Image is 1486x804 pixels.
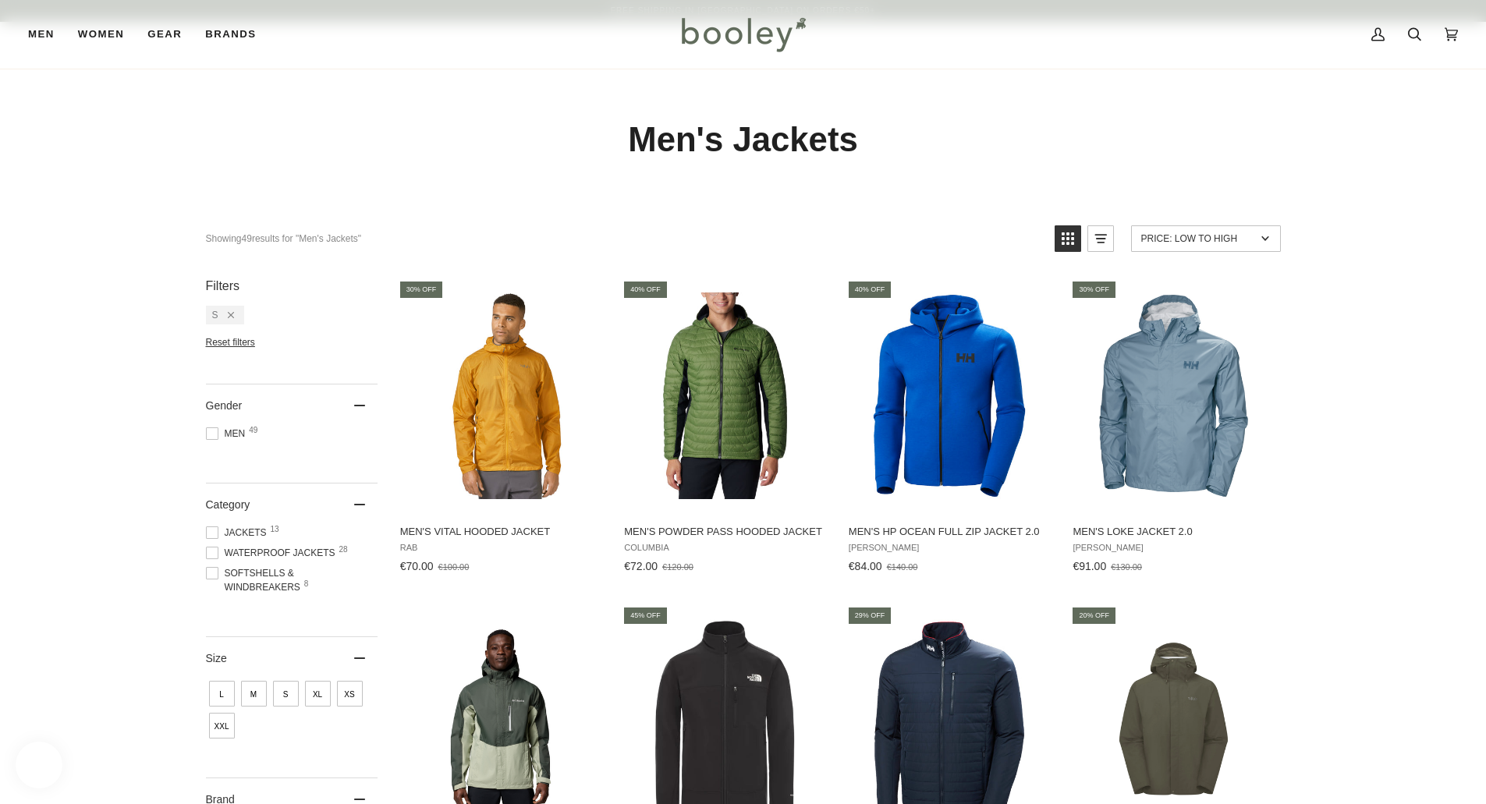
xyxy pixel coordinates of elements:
li: Reset filters [206,337,378,348]
span: 28 [339,546,348,554]
img: Helly Hansen Men's HP Ocean 2.0 Full Zip Jacket Cobalt 2.0 - Booley Galway [846,292,1053,499]
span: Softshells & Windbreakers [206,566,378,594]
span: Filters [206,279,240,293]
b: 49 [242,233,252,244]
span: Men's Loke Jacket 2.0 [1073,525,1275,539]
div: 30% off [1073,282,1115,298]
span: Gear [147,27,182,42]
a: Sort options [1131,225,1281,252]
span: Men [206,427,250,441]
span: Size: S [273,681,299,707]
img: Helly Hansen Men's Loke Jacket 2.0 Washed Navy - Booley Galway [1070,292,1277,499]
span: Columbia [624,543,826,553]
iframe: Button to open loyalty program pop-up [16,742,62,788]
a: View list mode [1087,225,1114,252]
span: 49 [249,427,257,434]
span: 13 [271,526,279,533]
span: Price: Low to High [1141,233,1256,244]
span: Men's HP Ocean Full Zip Jacket 2.0 [849,525,1051,539]
span: €130.00 [1111,562,1142,572]
div: 30% off [400,282,443,298]
span: Size: XXL [209,713,235,738]
a: View grid mode [1055,225,1081,252]
span: €120.00 [662,562,693,572]
span: Rab [400,543,602,553]
span: Size: XL [305,681,331,707]
span: €91.00 [1073,560,1106,572]
span: [PERSON_NAME] [849,543,1051,553]
div: 40% off [624,282,667,298]
span: €140.00 [887,562,918,572]
div: 20% off [1073,607,1115,624]
span: Brands [205,27,256,42]
div: 45% off [624,607,667,624]
a: Men's Powder Pass Hooded Jacket [622,279,828,579]
span: €100.00 [438,562,470,572]
span: Men [28,27,55,42]
img: Rab Men's Vital Hooded Jacket Sahara - Booley Galway [398,292,605,499]
span: [PERSON_NAME] [1073,543,1275,553]
span: S [212,310,218,321]
span: €70.00 [400,560,434,572]
span: Men's Powder Pass Hooded Jacket [624,525,826,539]
span: 8 [304,580,309,588]
div: Showing results for "Men's Jackets" [206,225,1043,252]
img: Booley [675,12,811,57]
div: 29% off [849,607,892,624]
span: €72.00 [624,560,658,572]
span: €84.00 [849,560,882,572]
span: Reset filters [206,337,255,348]
a: Men's Loke Jacket 2.0 [1070,279,1277,579]
div: Remove filter: S [218,310,234,321]
span: Women [78,27,124,42]
span: Gender [206,399,243,412]
span: Waterproof Jackets [206,546,340,560]
span: Size: M [241,681,267,707]
span: Men's Vital Hooded Jacket [400,525,602,539]
span: Size: L [209,681,235,707]
a: Men's HP Ocean Full Zip Jacket 2.0 [846,279,1053,579]
img: Columbia Men's Powder Pass Hooded Jacket Canteen / Black - Booley Galway [622,292,828,499]
span: Jackets [206,526,271,540]
span: Size: XS [337,681,363,707]
h1: Men's Jackets [206,119,1281,161]
div: 40% off [849,282,892,298]
a: Men's Vital Hooded Jacket [398,279,605,579]
span: Size [206,652,227,664]
span: Category [206,498,250,511]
